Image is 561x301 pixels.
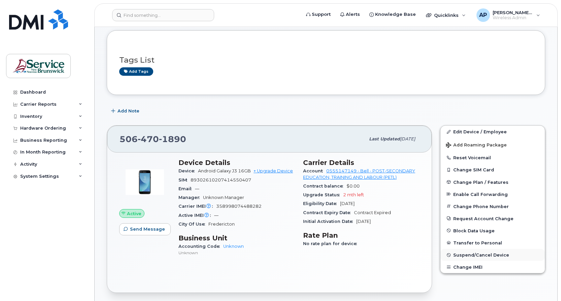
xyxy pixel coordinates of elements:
[303,159,420,167] h3: Carrier Details
[198,168,251,173] span: Android Galaxy J3 16GB
[421,8,470,22] div: Quicklinks
[159,134,186,144] span: 1890
[440,126,545,138] a: Edit Device / Employee
[440,261,545,273] button: Change IMEI
[119,223,171,235] button: Send Message
[216,204,262,209] span: 358998074488282
[303,168,326,173] span: Account
[472,8,545,22] div: Arseneau, Pierre-Luc (PETL/EPFT)
[356,219,371,224] span: [DATE]
[479,11,487,19] span: AP
[440,176,545,188] button: Change Plan / Features
[178,195,203,200] span: Manager
[340,201,355,206] span: [DATE]
[178,204,216,209] span: Carrier IMEI
[303,201,340,206] span: Eligibility Date
[446,142,507,149] span: Add Roaming Package
[178,234,295,242] h3: Business Unit
[214,213,219,218] span: —
[178,159,295,167] h3: Device Details
[303,210,354,215] span: Contract Expiry Date
[369,136,400,141] span: Last updated
[120,134,186,144] span: 506
[440,152,545,164] button: Reset Voicemail
[343,192,364,197] span: 2 mth left
[112,9,214,21] input: Find something...
[119,67,153,76] a: Add tags
[107,105,145,117] button: Add Note
[178,168,198,173] span: Device
[400,136,415,141] span: [DATE]
[303,241,360,246] span: No rate plan for device
[191,177,251,182] span: 89302610207414550407
[303,231,420,239] h3: Rate Plan
[434,12,459,18] span: Quicklinks
[208,222,235,227] span: Fredericton
[346,11,360,18] span: Alerts
[127,210,141,217] span: Active
[301,8,335,21] a: Support
[365,8,421,21] a: Knowledge Base
[453,179,508,185] span: Change Plan / Features
[303,219,356,224] span: Initial Activation Date
[203,195,244,200] span: Unknown Manager
[223,244,244,249] a: Unknown
[354,210,391,215] span: Contract Expired
[453,192,508,197] span: Enable Call Forwarding
[440,225,545,237] button: Block Data Usage
[303,168,415,179] a: 0555147149 - Bell - POST-SECONDARY EDUCATION, TRAINING AND LABOUR (PETL)
[130,226,165,232] span: Send Message
[375,11,416,18] span: Knowledge Base
[440,164,545,176] button: Change SIM Card
[440,249,545,261] button: Suspend/Cancel Device
[453,253,509,258] span: Suspend/Cancel Device
[312,11,331,18] span: Support
[178,250,295,256] p: Unknown
[254,168,293,173] a: + Upgrade Device
[303,192,343,197] span: Upgrade Status
[493,10,533,15] span: [PERSON_NAME] (PETL/EPFT)
[303,183,346,189] span: Contract balance
[195,186,199,191] span: —
[440,188,545,200] button: Enable Call Forwarding
[440,237,545,249] button: Transfer to Personal
[178,213,214,218] span: Active IMEI
[178,244,223,249] span: Accounting Code
[119,56,533,64] h3: Tags List
[118,108,139,114] span: Add Note
[178,177,191,182] span: SIM
[440,138,545,152] button: Add Roaming Package
[440,200,545,212] button: Change Phone Number
[440,212,545,225] button: Request Account Change
[335,8,365,21] a: Alerts
[493,15,533,21] span: Wireless Admin
[138,134,159,144] span: 470
[178,222,208,227] span: City Of Use
[346,183,360,189] span: $0.00
[178,186,195,191] span: Email
[125,162,165,202] img: image20231002-3703462-2y3efi.jpeg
